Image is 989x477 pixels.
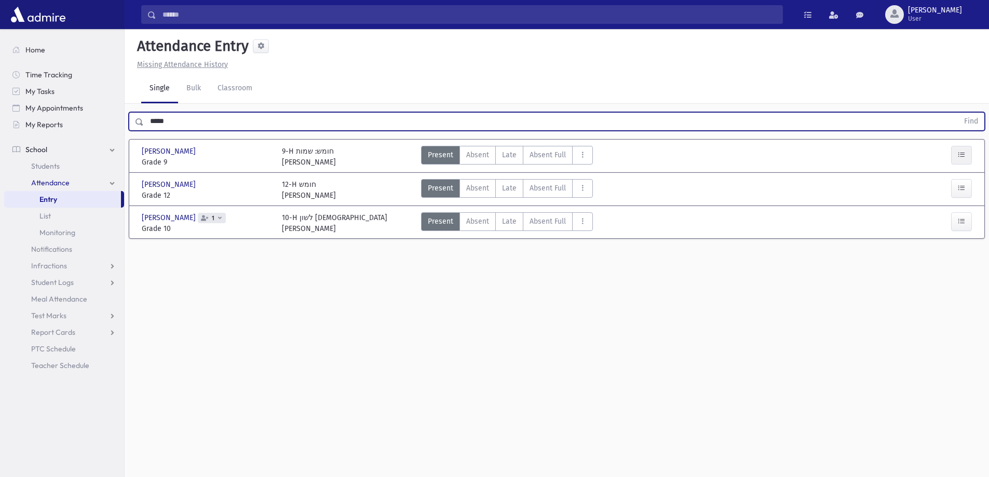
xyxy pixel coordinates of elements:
[31,178,70,187] span: Attendance
[466,149,489,160] span: Absent
[141,74,178,103] a: Single
[4,100,124,116] a: My Appointments
[428,149,453,160] span: Present
[4,141,124,158] a: School
[25,87,55,96] span: My Tasks
[4,83,124,100] a: My Tasks
[502,149,517,160] span: Late
[4,224,124,241] a: Monitoring
[31,344,76,353] span: PTC Schedule
[133,60,228,69] a: Missing Attendance History
[4,191,121,208] a: Entry
[142,179,198,190] span: [PERSON_NAME]
[31,244,72,254] span: Notifications
[142,223,272,234] span: Grade 10
[4,42,124,58] a: Home
[25,103,83,113] span: My Appointments
[530,216,566,227] span: Absent Full
[4,291,124,307] a: Meal Attendance
[25,145,47,154] span: School
[4,174,124,191] a: Attendance
[31,311,66,320] span: Test Marks
[466,183,489,194] span: Absent
[428,216,453,227] span: Present
[908,15,962,23] span: User
[530,183,566,194] span: Absent Full
[4,116,124,133] a: My Reports
[137,60,228,69] u: Missing Attendance History
[282,146,336,168] div: 9-H חומש: שמות [PERSON_NAME]
[31,261,67,270] span: Infractions
[282,212,387,234] div: 10-H לשון [DEMOGRAPHIC_DATA] [PERSON_NAME]
[210,215,216,222] span: 1
[421,212,593,234] div: AttTypes
[25,70,72,79] span: Time Tracking
[142,146,198,157] span: [PERSON_NAME]
[4,340,124,357] a: PTC Schedule
[421,146,593,168] div: AttTypes
[39,211,51,221] span: List
[958,113,984,130] button: Find
[4,357,124,374] a: Teacher Schedule
[31,361,89,370] span: Teacher Schedule
[4,274,124,291] a: Student Logs
[209,74,261,103] a: Classroom
[282,179,336,201] div: 12-H חומש [PERSON_NAME]
[4,324,124,340] a: Report Cards
[142,157,272,168] span: Grade 9
[8,4,68,25] img: AdmirePro
[502,183,517,194] span: Late
[31,161,60,171] span: Students
[4,208,124,224] a: List
[31,328,75,337] span: Report Cards
[502,216,517,227] span: Late
[133,37,249,55] h5: Attendance Entry
[142,212,198,223] span: [PERSON_NAME]
[4,66,124,83] a: Time Tracking
[25,45,45,54] span: Home
[908,6,962,15] span: [PERSON_NAME]
[530,149,566,160] span: Absent Full
[39,195,57,204] span: Entry
[421,179,593,201] div: AttTypes
[466,216,489,227] span: Absent
[25,120,63,129] span: My Reports
[4,158,124,174] a: Students
[142,190,272,201] span: Grade 12
[4,257,124,274] a: Infractions
[4,241,124,257] a: Notifications
[156,5,782,24] input: Search
[428,183,453,194] span: Present
[31,294,87,304] span: Meal Attendance
[4,307,124,324] a: Test Marks
[39,228,75,237] span: Monitoring
[31,278,74,287] span: Student Logs
[178,74,209,103] a: Bulk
